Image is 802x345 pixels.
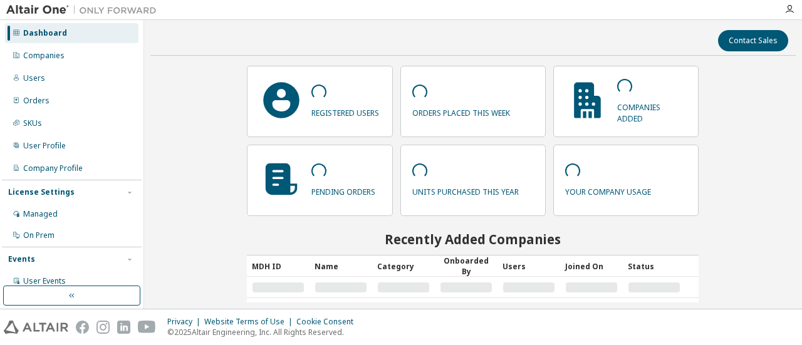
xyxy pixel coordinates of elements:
p: companies added [617,98,687,123]
p: © 2025 Altair Engineering, Inc. All Rights Reserved. [167,327,361,337]
div: License Settings [8,187,75,197]
div: Website Terms of Use [204,317,296,327]
p: registered users [311,104,379,118]
div: On Prem [23,230,55,240]
img: instagram.svg [96,321,110,334]
div: MDH ID [252,256,305,276]
div: Users [503,256,555,276]
div: Events [8,254,35,264]
div: Users [23,73,45,83]
p: units purchased this year [412,183,519,197]
h2: Recently Added Companies [247,231,699,247]
p: orders placed this week [412,104,510,118]
div: Cookie Consent [296,317,361,327]
p: your company usage [565,183,651,197]
img: facebook.svg [76,321,89,334]
img: Altair One [6,4,163,16]
div: Onboarded By [440,255,492,277]
div: Company Profile [23,163,83,173]
div: Status [628,256,680,276]
div: Joined On [565,256,618,276]
div: User Events [23,276,66,286]
div: Orders [23,96,49,106]
img: linkedin.svg [117,321,130,334]
div: User Profile [23,141,66,151]
div: SKUs [23,118,42,128]
img: altair_logo.svg [4,321,68,334]
div: Dashboard [23,28,67,38]
div: Companies [23,51,65,61]
div: Name [315,256,367,276]
p: pending orders [311,183,375,197]
div: Category [377,256,430,276]
div: Privacy [167,317,204,327]
div: Managed [23,209,58,219]
img: youtube.svg [138,321,156,334]
button: Contact Sales [718,30,788,51]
